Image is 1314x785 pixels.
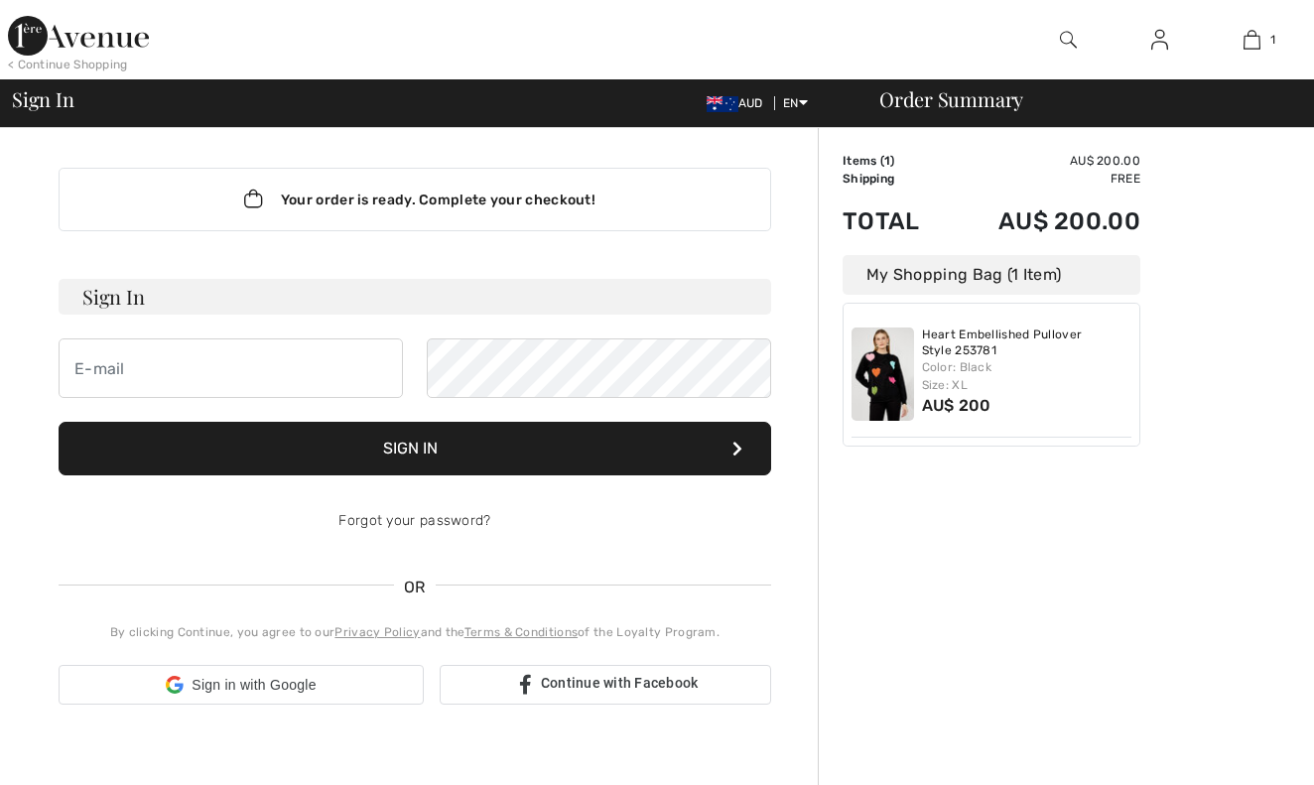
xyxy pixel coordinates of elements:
h3: Sign In [59,279,771,315]
div: < Continue Shopping [8,56,128,73]
input: E-mail [59,338,403,398]
button: Sign In [59,422,771,475]
span: EN [783,96,808,110]
span: AUD [707,96,771,110]
a: Terms & Conditions [464,625,578,639]
div: My Shopping Bag (1 Item) [843,255,1140,295]
a: Privacy Policy [334,625,420,639]
td: Total [843,188,947,255]
a: Forgot your password? [338,512,490,529]
td: Shipping [843,170,947,188]
span: Sign in with Google [192,675,316,696]
iframe: Sign in with Google Button [49,703,434,746]
div: Order Summary [855,89,1302,109]
div: By clicking Continue, you agree to our and the of the Loyalty Program. [59,623,771,641]
span: OR [394,576,436,599]
span: Sign In [12,89,73,109]
div: Sign in with Google [59,665,424,705]
div: Color: Black Size: XL [922,358,1132,394]
span: 1 [884,154,890,168]
img: Australian Dollar [707,96,738,112]
a: Continue with Facebook [440,665,771,705]
span: Continue with Facebook [541,675,699,691]
img: Heart Embellished Pullover Style 253781 [852,327,914,421]
td: Items ( ) [843,152,947,170]
img: 1ère Avenue [8,16,149,56]
div: Sign in with Google. Opens in new tab [59,703,424,746]
span: AU$ 200 [922,396,991,415]
div: Your order is ready. Complete your checkout! [59,168,771,231]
